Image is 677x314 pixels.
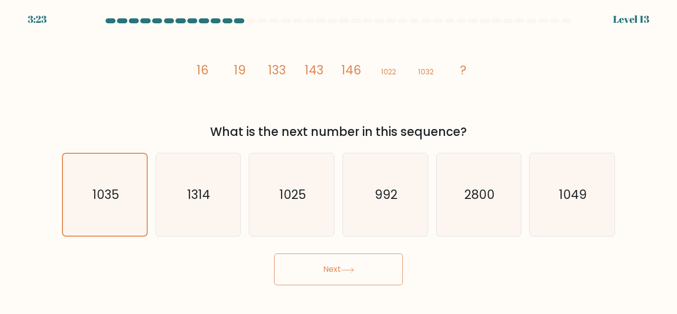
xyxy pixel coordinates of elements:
[274,253,403,285] button: Next
[418,66,434,77] tspan: 1032
[464,186,495,203] text: 2800
[280,186,306,203] text: 1025
[28,12,47,27] div: 3:23
[92,186,118,203] text: 1035
[68,123,609,141] div: What is the next number in this sequence?
[197,62,209,79] tspan: 16
[188,186,211,203] text: 1314
[341,62,361,79] tspan: 146
[234,62,246,79] tspan: 19
[381,66,396,77] tspan: 1022
[375,186,397,203] text: 992
[268,62,286,79] tspan: 133
[559,186,587,203] text: 1049
[613,12,649,27] div: Level 13
[305,62,324,79] tspan: 143
[460,62,466,79] tspan: ?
